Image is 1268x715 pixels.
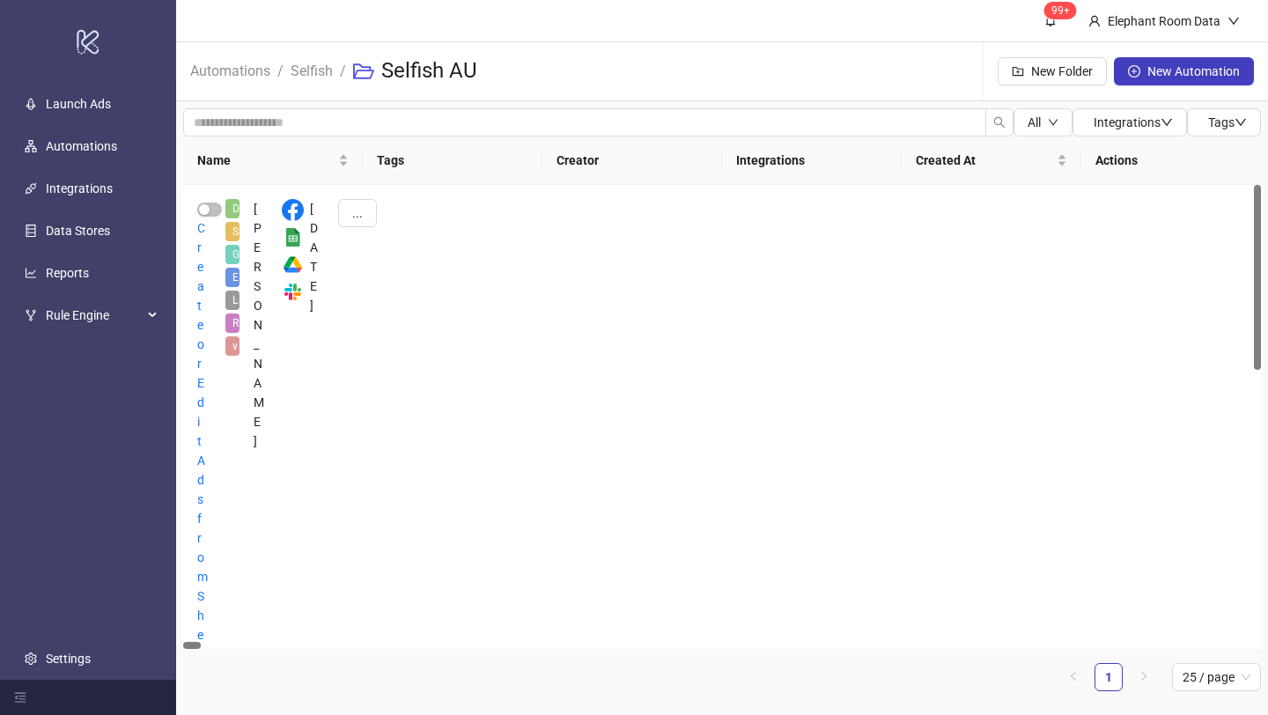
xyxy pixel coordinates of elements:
[46,652,91,666] a: Settings
[1235,116,1247,129] span: down
[1147,64,1240,78] span: New Automation
[46,266,89,280] a: Reports
[1044,14,1057,26] span: bell
[1014,108,1073,136] button: Alldown
[1048,117,1058,128] span: down
[25,309,37,321] span: fork
[1044,2,1077,19] sup: 1590
[277,43,284,100] li: /
[1081,136,1261,185] th: Actions
[381,57,477,85] h3: Selfish AU
[542,136,722,185] th: Creator
[1161,116,1173,129] span: down
[1183,664,1250,690] span: 25 / page
[1114,57,1254,85] button: New Automation
[1128,65,1140,77] span: plus-circle
[287,60,336,79] a: Selfish
[1073,108,1187,136] button: Integrationsdown
[46,181,113,195] a: Integrations
[1139,671,1149,682] span: right
[46,97,111,111] a: Launch Ads
[1172,663,1261,691] div: Page Size
[338,199,377,227] button: ...
[225,199,240,218] span: Dropbox Folder / Asset placement detection
[363,136,542,185] th: Tags
[998,57,1107,85] button: New Folder
[225,268,240,287] span: Edit Support
[225,291,240,310] span: Last Update: Nov-11
[1012,65,1024,77] span: folder-add
[1059,663,1087,691] button: left
[1187,108,1261,136] button: Tagsdown
[183,136,363,185] th: Name
[187,60,274,79] a: Automations
[1101,11,1227,31] div: Elephant Room Data
[197,151,335,170] span: Name
[916,151,1053,170] span: Created At
[225,222,240,241] span: Supports Ad Labels
[46,298,143,333] span: Rule Engine
[225,245,240,264] span: GDrive Support
[1130,663,1158,691] button: right
[225,313,240,333] span: Reminder Ads
[1094,115,1173,129] span: Integrations
[1059,663,1087,691] li: Previous Page
[722,136,902,185] th: Integrations
[46,139,117,153] a: Automations
[902,136,1081,185] th: Created At
[993,116,1006,129] span: search
[1095,663,1123,691] li: 1
[1208,115,1247,129] span: Tags
[46,224,110,238] a: Data Stores
[1095,664,1122,690] a: 1
[1031,64,1093,78] span: New Folder
[352,206,363,220] span: ...
[1068,671,1079,682] span: left
[225,336,240,356] span: v11
[353,61,374,82] span: folder-open
[14,691,26,704] span: menu-fold
[1028,115,1041,129] span: All
[1227,15,1240,27] span: down
[1088,15,1101,27] span: user
[1130,663,1158,691] li: Next Page
[340,43,346,100] li: /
